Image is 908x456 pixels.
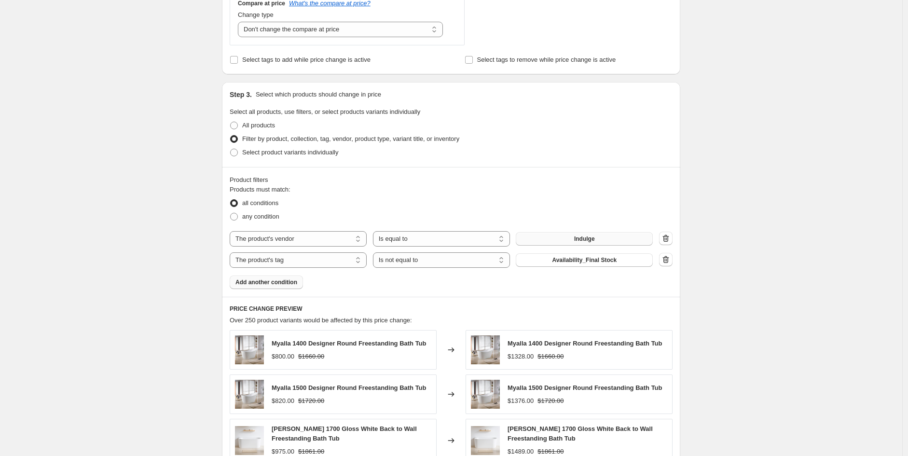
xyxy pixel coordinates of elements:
[272,384,426,391] span: Myalla 1500 Designer Round Freestanding Bath Tub
[508,396,534,406] div: $1376.00
[508,425,653,442] span: [PERSON_NAME] 1700 Gloss White Back to Wall Freestanding Bath Tub
[508,352,534,361] div: $1328.00
[471,426,500,455] img: LARA-1_80x.png
[298,352,324,361] strike: $1660.00
[230,276,303,289] button: Add another condition
[235,380,264,409] img: myalla2_8cfdf9a2-81cf-4e79-94c1-fcac47c1e951_80x.jpg
[272,425,417,442] span: [PERSON_NAME] 1700 Gloss White Back to Wall Freestanding Bath Tub
[242,199,278,207] span: all conditions
[552,256,617,264] span: Availability_Final Stock
[508,384,662,391] span: Myalla 1500 Designer Round Freestanding Bath Tub
[574,235,595,243] span: Indulge
[242,56,371,63] span: Select tags to add while price change is active
[242,213,279,220] span: any condition
[272,340,426,347] span: Myalla 1400 Designer Round Freestanding Bath Tub
[242,135,459,142] span: Filter by product, collection, tag, vendor, product type, variant title, or inventory
[230,186,290,193] span: Products must match:
[508,340,662,347] span: Myalla 1400 Designer Round Freestanding Bath Tub
[235,426,264,455] img: LARA-1_80x.png
[471,335,500,364] img: myalla2_80x.jpg
[516,232,653,246] button: Indulge
[256,90,381,99] p: Select which products should change in price
[298,396,324,406] strike: $1720.00
[235,335,264,364] img: myalla2_80x.jpg
[272,396,294,406] div: $820.00
[230,175,673,185] div: Product filters
[230,90,252,99] h2: Step 3.
[238,11,274,18] span: Change type
[230,317,412,324] span: Over 250 product variants would be affected by this price change:
[471,380,500,409] img: myalla2_8cfdf9a2-81cf-4e79-94c1-fcac47c1e951_80x.jpg
[242,122,275,129] span: All products
[272,352,294,361] div: $800.00
[230,305,673,313] h6: PRICE CHANGE PREVIEW
[230,108,420,115] span: Select all products, use filters, or select products variants individually
[477,56,616,63] span: Select tags to remove while price change is active
[537,396,564,406] strike: $1720.00
[537,352,564,361] strike: $1660.00
[235,278,297,286] span: Add another condition
[516,253,653,267] button: Availability_Final Stock
[242,149,338,156] span: Select product variants individually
